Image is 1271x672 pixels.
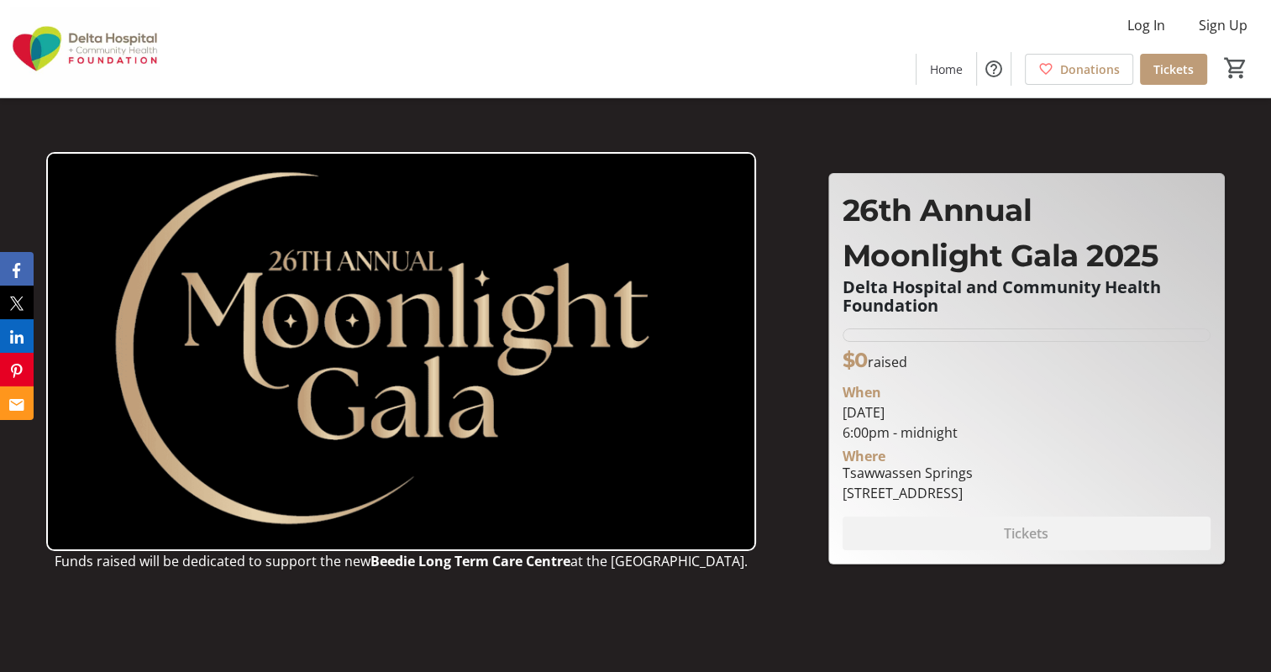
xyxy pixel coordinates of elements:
[1127,15,1165,35] span: Log In
[843,348,868,372] span: $0
[977,52,1011,86] button: Help
[570,552,748,570] span: at the [GEOGRAPHIC_DATA].
[843,345,907,375] p: raised
[1140,54,1207,85] a: Tickets
[843,449,885,463] div: Where
[1153,60,1194,78] span: Tickets
[843,463,973,483] div: Tsawwassen Springs
[843,402,1211,443] div: [DATE] 6:00pm - midnight
[1060,60,1120,78] span: Donations
[1185,12,1261,39] button: Sign Up
[55,552,370,570] span: Funds raised will be dedicated to support the new
[1199,15,1247,35] span: Sign Up
[843,382,881,402] div: When
[930,60,963,78] span: Home
[370,552,570,570] strong: Beedie Long Term Care Centre
[843,187,1211,233] p: 26th Annual
[1221,53,1251,83] button: Cart
[843,483,973,503] div: [STREET_ADDRESS]
[916,54,976,85] a: Home
[1025,54,1133,85] a: Donations
[843,233,1211,278] p: Moonlight Gala 2025
[843,278,1211,315] p: Delta Hospital and Community Health Foundation
[843,328,1211,342] div: 0% of fundraising goal reached
[46,152,756,551] img: Campaign CTA Media Photo
[1114,12,1179,39] button: Log In
[10,7,160,91] img: Delta Hospital and Community Health Foundation's Logo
